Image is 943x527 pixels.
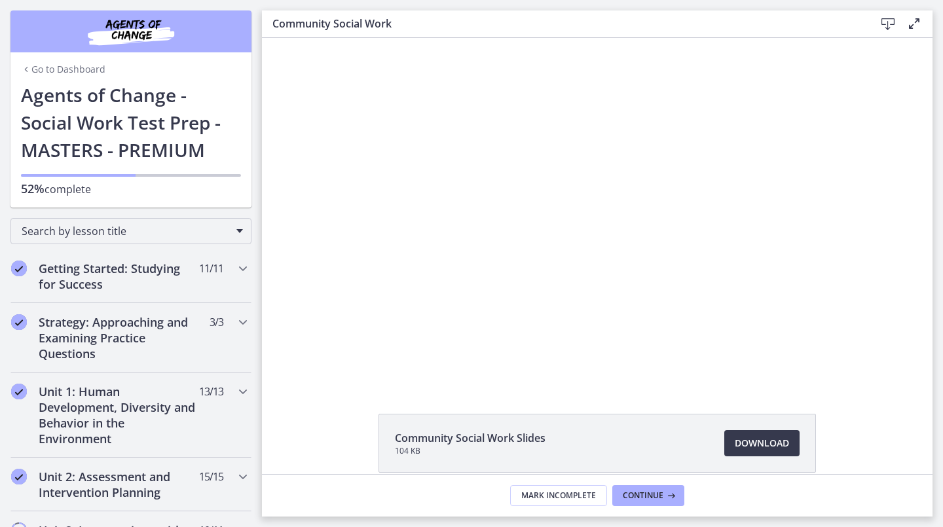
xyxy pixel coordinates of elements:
[22,224,230,238] span: Search by lesson title
[39,314,198,361] h2: Strategy: Approaching and Examining Practice Questions
[521,490,596,501] span: Mark Incomplete
[21,181,241,197] p: complete
[39,469,198,500] h2: Unit 2: Assessment and Intervention Planning
[11,261,27,276] i: Completed
[11,314,27,330] i: Completed
[199,469,223,484] span: 15 / 15
[210,314,223,330] span: 3 / 3
[11,384,27,399] i: Completed
[735,435,789,451] span: Download
[623,490,663,501] span: Continue
[10,218,251,244] div: Search by lesson title
[21,181,45,196] span: 52%
[199,261,223,276] span: 11 / 11
[39,261,198,292] h2: Getting Started: Studying for Success
[11,469,27,484] i: Completed
[21,81,241,164] h1: Agents of Change - Social Work Test Prep - MASTERS - PREMIUM
[39,384,198,446] h2: Unit 1: Human Development, Diversity and Behavior in the Environment
[262,38,933,384] iframe: Video Lesson
[510,485,607,506] button: Mark Incomplete
[52,16,210,47] img: Agents of Change Social Work Test Prep
[612,485,684,506] button: Continue
[199,384,223,399] span: 13 / 13
[724,430,800,456] a: Download
[21,63,105,76] a: Go to Dashboard
[395,446,545,456] span: 104 KB
[272,16,854,31] h3: Community Social Work
[395,430,545,446] span: Community Social Work Slides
